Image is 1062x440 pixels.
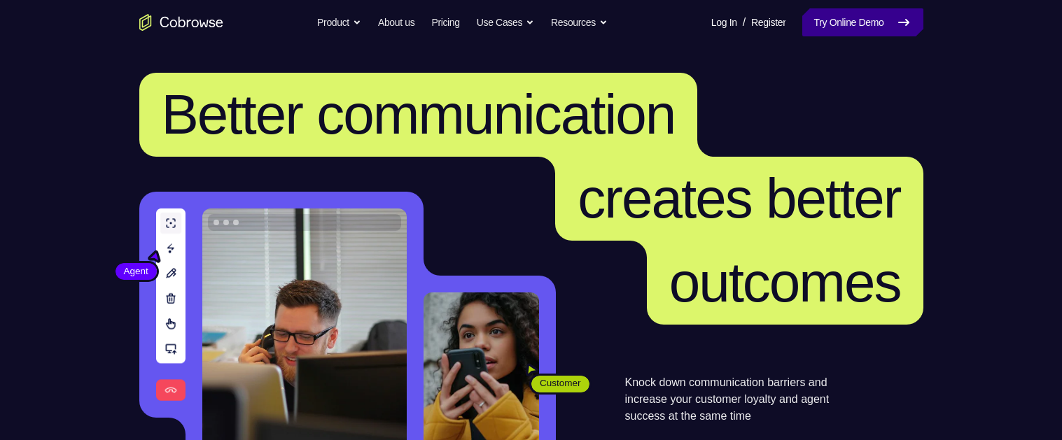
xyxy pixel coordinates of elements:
button: Resources [551,8,608,36]
a: Register [751,8,785,36]
span: Better communication [162,83,676,146]
a: Try Online Demo [802,8,923,36]
a: Pricing [431,8,459,36]
button: Product [317,8,361,36]
a: Log In [711,8,737,36]
p: Knock down communication barriers and increase your customer loyalty and agent success at the sam... [625,374,854,425]
a: Go to the home page [139,14,223,31]
button: Use Cases [477,8,534,36]
span: / [743,14,746,31]
span: creates better [578,167,900,229]
a: About us [378,8,414,36]
span: outcomes [669,251,901,313]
